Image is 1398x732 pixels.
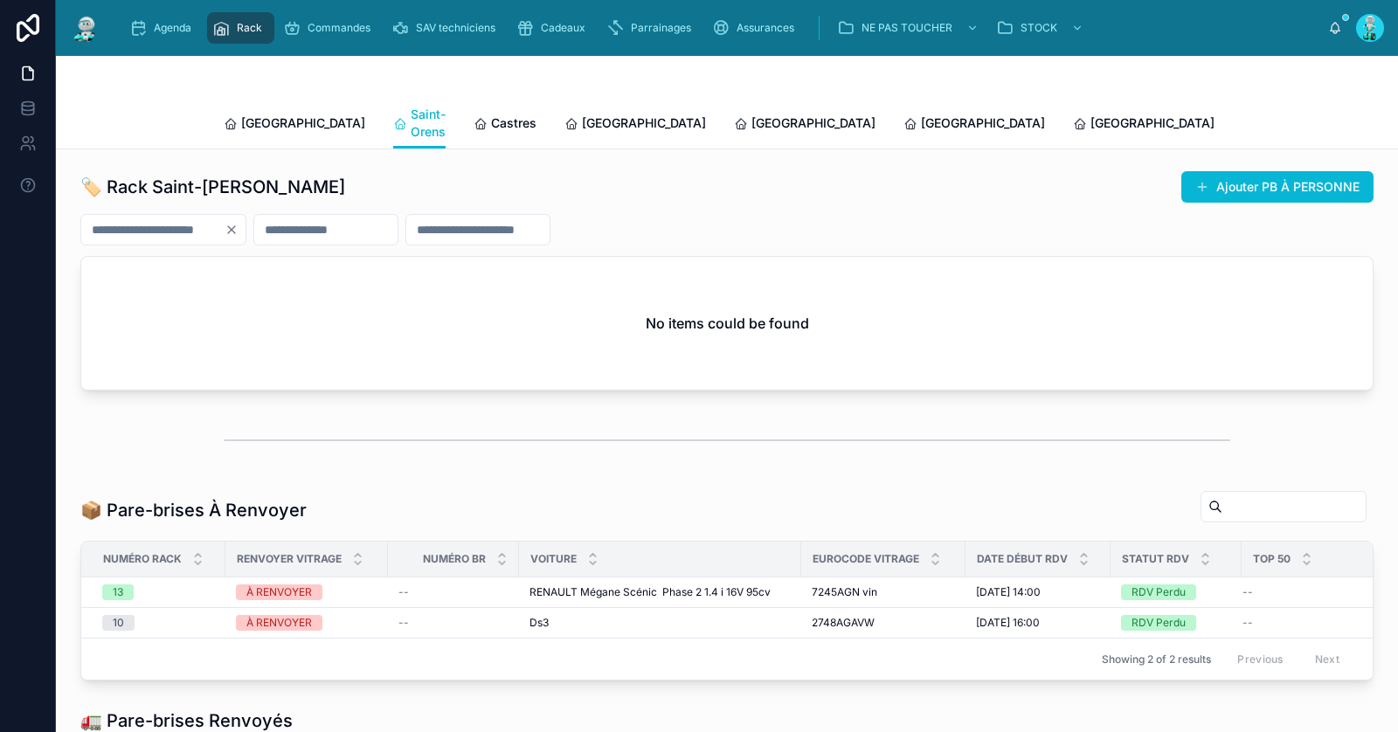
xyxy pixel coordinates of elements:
a: STOCK [991,12,1092,44]
span: -- [1242,585,1253,599]
a: Parrainages [601,12,703,44]
a: 7245AGN vin [812,585,955,599]
a: SAV techniciens [386,12,508,44]
span: Parrainages [631,21,691,35]
span: [GEOGRAPHIC_DATA] [241,114,365,132]
button: Ajouter PB À PERSONNE [1181,171,1374,203]
span: 7245AGN vin [812,585,877,599]
span: Ds3 [529,616,549,630]
h2: No items could be found [646,313,809,334]
span: Rack [237,21,262,35]
span: -- [1242,616,1253,630]
span: [GEOGRAPHIC_DATA] [1090,114,1215,132]
a: Agenda [124,12,204,44]
h1: 📦 Pare-brises À Renvoyer [80,498,307,522]
a: Commandes [278,12,383,44]
a: 10 [102,615,215,631]
div: RDV Perdu [1132,584,1186,600]
span: Assurances [737,21,794,35]
span: RENAULT Mégane Scénic Phase 2 1.4 i 16V 95cv [529,585,771,599]
a: -- [398,616,509,630]
span: [GEOGRAPHIC_DATA] [582,114,706,132]
a: NE PAS TOUCHER [832,12,987,44]
a: [GEOGRAPHIC_DATA] [224,107,365,142]
a: 2748AGAVW [812,616,955,630]
a: [GEOGRAPHIC_DATA] [1073,107,1215,142]
a: [DATE] 14:00 [976,585,1100,599]
span: Eurocode Vitrage [813,552,919,566]
div: RDV Perdu [1132,615,1186,631]
a: Saint-Orens [393,99,446,149]
a: 13 [102,584,215,600]
a: -- [1242,616,1362,630]
div: À RENVOYER [246,584,312,600]
span: Numéro Rack [103,552,182,566]
div: 10 [113,615,124,631]
a: Rack [207,12,274,44]
a: RDV Perdu [1121,584,1231,600]
span: TOP 50 [1253,552,1291,566]
a: [GEOGRAPHIC_DATA] [734,107,875,142]
h1: 🏷️ Rack Saint-[PERSON_NAME] [80,175,345,199]
a: -- [398,585,509,599]
span: -- [398,585,409,599]
span: Agenda [154,21,191,35]
div: 13 [113,584,123,600]
img: App logo [70,14,101,42]
a: Ds3 [529,616,791,630]
span: -- [398,616,409,630]
div: scrollable content [115,9,1328,47]
div: À RENVOYER [246,615,312,631]
span: Voiture [530,552,577,566]
a: -- [1242,585,1362,599]
a: Assurances [707,12,806,44]
span: SAV techniciens [416,21,495,35]
a: [GEOGRAPHIC_DATA] [564,107,706,142]
span: Showing 2 of 2 results [1102,653,1211,666]
a: RENAULT Mégane Scénic Phase 2 1.4 i 16V 95cv [529,585,791,599]
span: NE PAS TOUCHER [862,21,952,35]
span: Renvoyer Vitrage [237,552,342,566]
a: RDV Perdu [1121,615,1231,631]
span: Numéro BR [423,552,486,566]
span: [DATE] 16:00 [976,616,1040,630]
span: Castres [491,114,536,132]
span: [GEOGRAPHIC_DATA] [751,114,875,132]
span: [DATE] 14:00 [976,585,1041,599]
span: [GEOGRAPHIC_DATA] [921,114,1045,132]
span: Date Début RDV [977,552,1068,566]
button: Clear [225,223,246,237]
span: Saint-Orens [411,106,446,141]
a: [DATE] 16:00 [976,616,1100,630]
span: Commandes [308,21,370,35]
span: Cadeaux [541,21,585,35]
a: À RENVOYER [236,615,377,631]
span: 2748AGAVW [812,616,875,630]
a: Castres [474,107,536,142]
span: Statut RDV [1122,552,1189,566]
span: STOCK [1021,21,1057,35]
a: À RENVOYER [236,584,377,600]
a: Cadeaux [511,12,598,44]
a: [GEOGRAPHIC_DATA] [903,107,1045,142]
